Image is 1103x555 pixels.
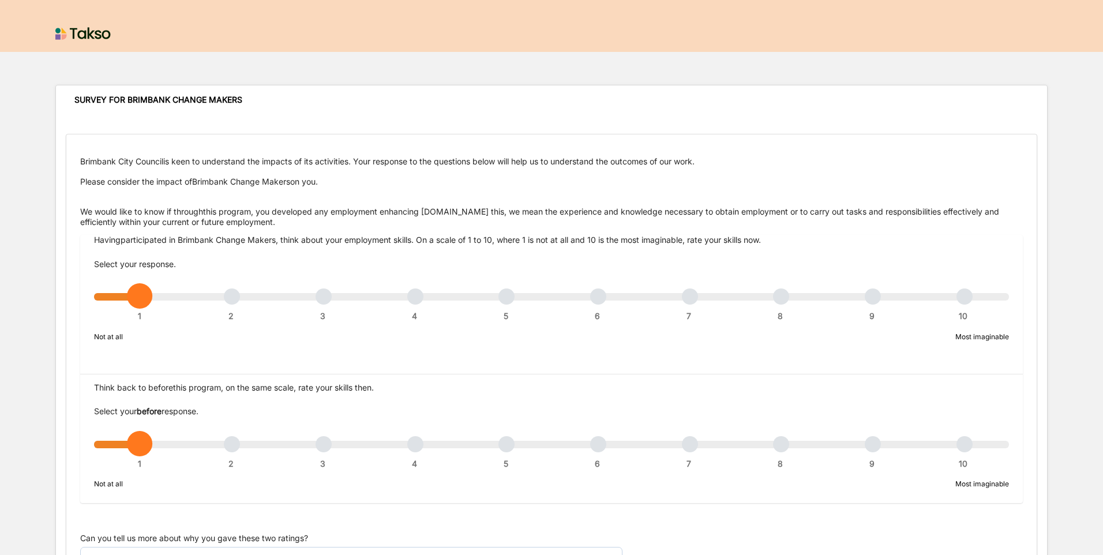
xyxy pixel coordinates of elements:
strong: before [137,406,162,416]
span: 5 [504,311,508,321]
label: Can you tell us more about why you gave these two ratings? [80,533,308,543]
label: Most imaginable [955,479,1009,489]
span: 2 [228,459,234,469]
span: 3 [320,459,325,469]
span: 1 [138,311,141,321]
label: Not at all [94,479,123,489]
span: 8 [778,459,783,469]
span: 3 [320,311,325,321]
span: 6 [595,459,600,469]
span: 4 [412,459,417,469]
span: this program [173,382,221,392]
div: Think back to before , on the same scale, rate your skills then. [94,382,1009,393]
label: Select your response. [94,406,198,417]
span: 7 [686,311,691,321]
label: Most imaginable [955,332,1009,342]
span: 2 [228,311,234,321]
span: Brimbank City Council [80,156,163,166]
span: 9 [869,459,875,469]
span: 1 [138,459,141,469]
span: 10 [959,459,967,469]
span: 7 [686,459,691,469]
div: is keen to understand the impacts of its activities. Your response to the questions below will he... [80,156,1023,207]
div: SURVEY FOR BRIMBANK CHANGE MAKERS [74,95,242,105]
span: participated in Brimbank Change Makers [121,235,276,245]
span: 8 [778,311,783,321]
span: 6 [595,311,600,321]
label: Select your response. [94,259,176,269]
div: We would like to know if through , you developed any employment enhancing [DOMAIN_NAME] this, we ... [80,207,1023,227]
span: 5 [504,459,508,469]
span: this program [203,207,251,216]
span: Brimbank Change Makers [192,177,290,186]
span: 10 [959,311,967,321]
span: 4 [412,311,417,321]
label: Not at all [94,332,123,342]
div: Having , think about your employment skills. On a scale of 1 to 10, where 1 is not at all and 10 ... [94,235,1009,245]
span: 9 [869,311,875,321]
img: TaksoLogo [55,22,111,45]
